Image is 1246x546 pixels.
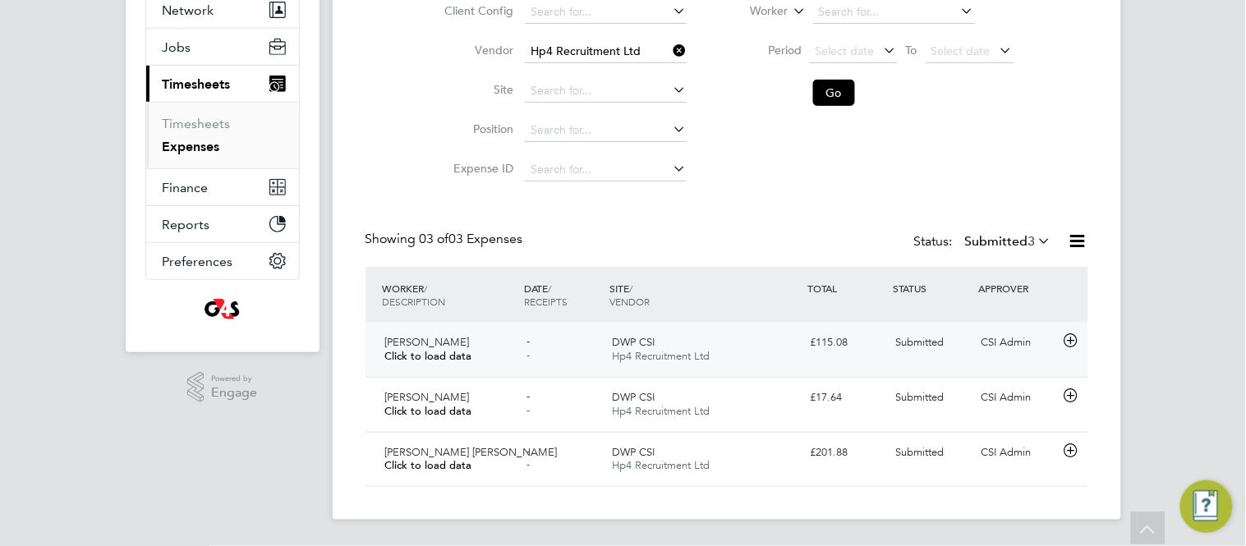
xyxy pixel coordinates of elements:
[525,40,687,63] input: Search for...
[525,80,687,103] input: Search for...
[163,2,214,18] span: Network
[383,295,446,308] span: DESCRIPTION
[366,231,526,248] div: Showing
[146,102,299,168] div: Timesheets
[385,335,470,349] span: [PERSON_NAME]
[526,390,530,404] span: -
[896,390,945,404] span: Submitted
[163,39,191,55] span: Jobs
[439,43,513,57] label: Vendor
[439,82,513,97] label: Site
[804,329,890,356] div: £115.08
[385,404,472,418] span: Click to load data
[1028,233,1036,250] span: 3
[612,335,655,349] span: DWP CSI
[187,372,257,403] a: Powered byEngage
[804,273,890,303] div: TOTAL
[526,335,530,349] span: -
[526,458,530,472] span: -
[425,282,428,295] span: /
[728,43,802,57] label: Period
[385,349,472,363] span: Click to load data
[420,231,523,247] span: 03 Expenses
[385,390,470,404] span: [PERSON_NAME]
[612,445,655,459] span: DWP CSI
[379,273,521,316] div: WORKER
[974,384,1060,411] div: CSI Admin
[146,206,299,242] button: Reports
[965,233,1052,250] label: Submitted
[605,273,804,316] div: SITE
[612,390,655,404] span: DWP CSI
[439,161,513,176] label: Expense ID
[439,122,513,136] label: Position
[609,295,650,308] span: VENDOR
[145,296,300,323] a: Go to home page
[896,445,945,459] span: Submitted
[146,169,299,205] button: Finance
[520,273,605,316] div: DATE
[146,29,299,65] button: Jobs
[1180,480,1233,533] button: Engage Resource Center
[525,158,687,181] input: Search for...
[813,80,855,106] button: Go
[890,273,975,303] div: STATUS
[525,1,687,24] input: Search for...
[526,445,530,459] span: -
[526,349,530,363] span: -
[612,404,710,418] span: Hp4 Recruitment Ltd
[385,445,558,459] span: [PERSON_NAME] [PERSON_NAME]
[420,231,449,247] span: 03 of
[525,119,687,142] input: Search for...
[804,439,890,466] div: £201.88
[629,282,632,295] span: /
[896,335,945,349] span: Submitted
[931,44,991,58] span: Select date
[612,349,710,363] span: Hp4 Recruitment Ltd
[146,243,299,279] button: Preferences
[974,329,1060,356] div: CSI Admin
[816,44,875,58] span: Select date
[201,296,243,323] img: g4sssuk-logo-retina.png
[163,254,233,269] span: Preferences
[813,1,975,24] input: Search for...
[163,76,231,92] span: Timesheets
[146,66,299,102] button: Timesheets
[974,273,1060,303] div: APPROVER
[974,439,1060,466] div: CSI Admin
[804,384,890,411] div: £17.64
[163,139,220,154] a: Expenses
[163,217,210,232] span: Reports
[163,116,231,131] a: Timesheets
[211,372,257,386] span: Powered by
[163,180,209,195] span: Finance
[901,39,922,61] span: To
[524,295,568,308] span: RECEIPTS
[211,386,257,400] span: Engage
[914,231,1055,254] div: Status:
[548,282,551,295] span: /
[526,404,530,418] span: -
[439,3,513,18] label: Client Config
[612,458,710,472] span: Hp4 Recruitment Ltd
[714,3,788,20] label: Worker
[385,458,472,472] span: Click to load data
